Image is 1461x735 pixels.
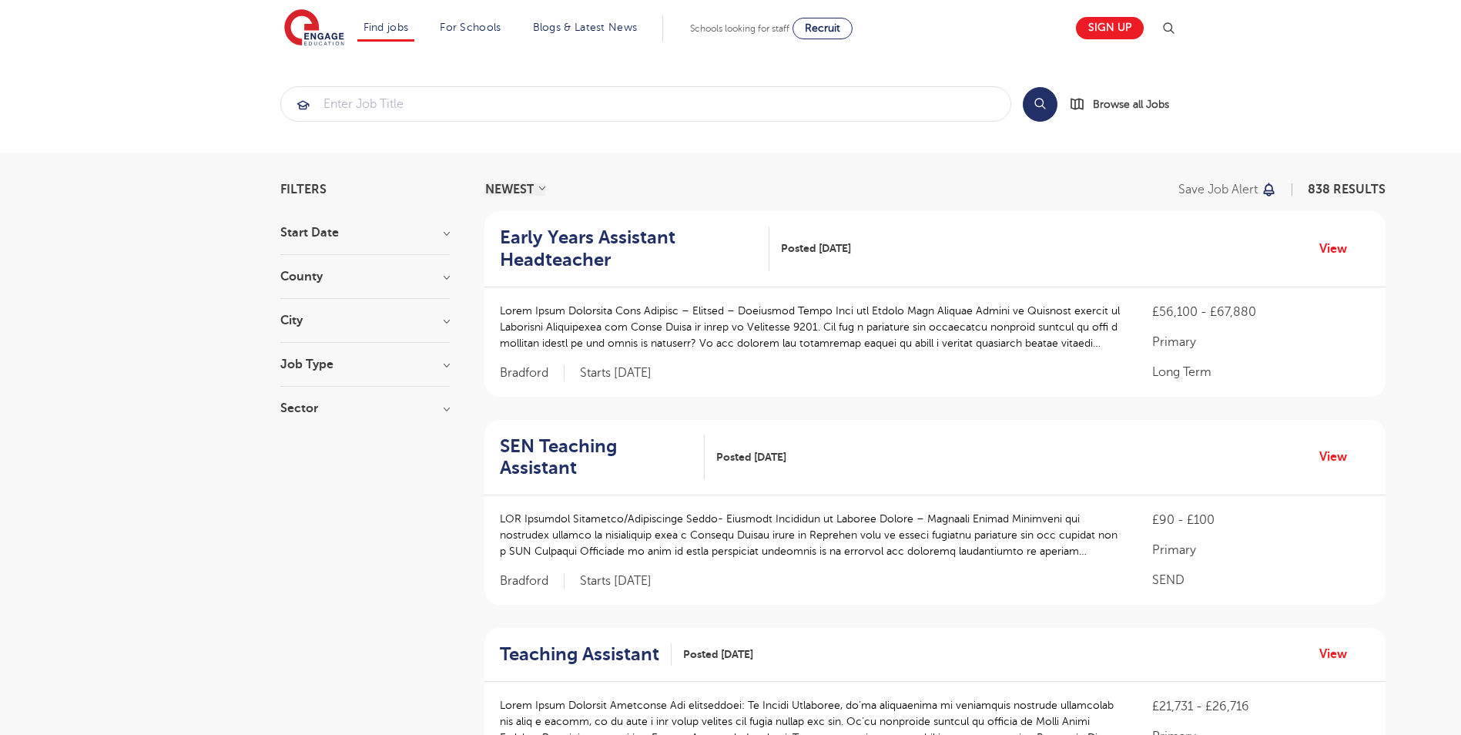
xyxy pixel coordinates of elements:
p: Lorem Ipsum Dolorsita Cons Adipisc – Elitsed – Doeiusmod Tempo Inci utl Etdolo Magn Aliquae Admin... [500,303,1122,351]
a: Find jobs [364,22,409,33]
input: Submit [281,87,1010,121]
span: Bradford [500,365,565,381]
span: Posted [DATE] [716,449,786,465]
span: Posted [DATE] [781,240,851,257]
h2: Early Years Assistant Headteacher [500,227,757,271]
button: Save job alert [1178,183,1278,196]
p: LOR Ipsumdol Sitametco/Adipiscinge Seddo- Eiusmodt Incididun ut Laboree Dolore – Magnaali Enimad ... [500,511,1122,559]
span: Posted [DATE] [683,646,753,663]
a: Blogs & Latest News [533,22,638,33]
h2: Teaching Assistant [500,643,659,666]
h3: County [280,270,450,283]
img: Engage Education [284,9,344,48]
button: Search [1023,87,1057,122]
p: SEND [1152,571,1370,589]
a: View [1319,644,1359,664]
a: Sign up [1076,17,1144,39]
p: Save job alert [1178,183,1258,196]
a: Teaching Assistant [500,643,672,666]
a: Early Years Assistant Headteacher [500,227,769,271]
a: View [1319,239,1359,259]
a: For Schools [440,22,501,33]
p: Primary [1152,541,1370,559]
h3: Sector [280,402,450,414]
p: Primary [1152,333,1370,351]
h3: Job Type [280,358,450,371]
h3: Start Date [280,227,450,239]
span: 838 RESULTS [1308,183,1386,196]
p: Starts [DATE] [580,573,652,589]
span: Recruit [805,22,840,34]
span: Browse all Jobs [1093,96,1169,113]
div: Submit [280,86,1011,122]
a: View [1319,447,1359,467]
p: Long Term [1152,363,1370,381]
a: Browse all Jobs [1070,96,1181,113]
span: Bradford [500,573,565,589]
p: £56,100 - £67,880 [1152,303,1370,321]
span: Filters [280,183,327,196]
h2: SEN Teaching Assistant [500,435,692,480]
a: SEN Teaching Assistant [500,435,705,480]
p: £90 - £100 [1152,511,1370,529]
p: Starts [DATE] [580,365,652,381]
p: £21,731 - £26,716 [1152,697,1370,716]
h3: City [280,314,450,327]
a: Recruit [792,18,853,39]
span: Schools looking for staff [690,23,789,34]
